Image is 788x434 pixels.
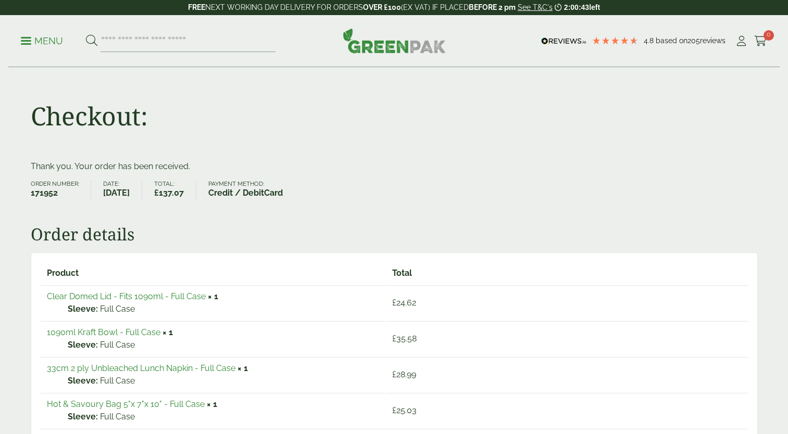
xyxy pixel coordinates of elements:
[392,334,417,343] bdi: 35.58
[754,33,767,49] a: 0
[68,411,379,423] p: Full Case
[208,187,283,199] strong: Credit / DebitCard
[392,405,396,415] span: £
[687,36,700,45] span: 205
[21,35,63,47] p: Menu
[207,399,217,409] strong: × 1
[154,181,196,199] li: Total:
[541,37,586,45] img: REVIEWS.io
[154,188,159,198] span: £
[564,3,589,11] span: 2:00:43
[392,298,396,308] span: £
[392,298,416,308] bdi: 24.62
[154,188,184,198] bdi: 137.07
[162,327,173,337] strong: × 1
[68,375,379,387] p: Full Case
[592,36,639,45] div: 4.79 Stars
[700,36,726,45] span: reviews
[68,375,98,387] strong: Sleeve:
[208,291,218,301] strong: × 1
[47,291,206,301] a: Clear Domed Lid - Fits 1090ml - Full Case
[343,28,446,53] img: GreenPak Supplies
[47,363,235,373] a: 33cm 2 ply Unbleached Lunch Napkin - Full Case
[68,339,379,351] p: Full Case
[392,369,416,379] bdi: 28.99
[518,3,553,11] a: See T&C's
[754,36,767,46] i: Cart
[469,3,516,11] strong: BEFORE 2 pm
[103,181,142,199] li: Date:
[21,35,63,45] a: Menu
[188,3,205,11] strong: FREE
[363,3,401,11] strong: OVER £100
[31,181,92,199] li: Order number:
[47,399,205,409] a: Hot & Savoury Bag 5"x 7"x 10" - Full Case
[47,327,160,337] a: 1090ml Kraft Bowl - Full Case
[31,187,79,199] strong: 171952
[392,334,396,343] span: £
[41,262,385,284] th: Product
[31,160,758,173] p: Thank you. Your order has been received.
[103,187,130,199] strong: [DATE]
[68,339,98,351] strong: Sleeve:
[386,262,747,284] th: Total
[237,363,248,373] strong: × 1
[31,224,758,244] h2: Order details
[644,36,656,45] span: 4.8
[735,36,748,46] i: My Account
[68,303,98,315] strong: Sleeve:
[589,3,600,11] span: left
[68,303,379,315] p: Full Case
[764,30,774,41] span: 0
[31,101,148,131] h1: Checkout:
[68,411,98,423] strong: Sleeve:
[656,36,687,45] span: Based on
[208,181,295,199] li: Payment method:
[392,405,417,415] bdi: 25.03
[392,369,396,379] span: £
